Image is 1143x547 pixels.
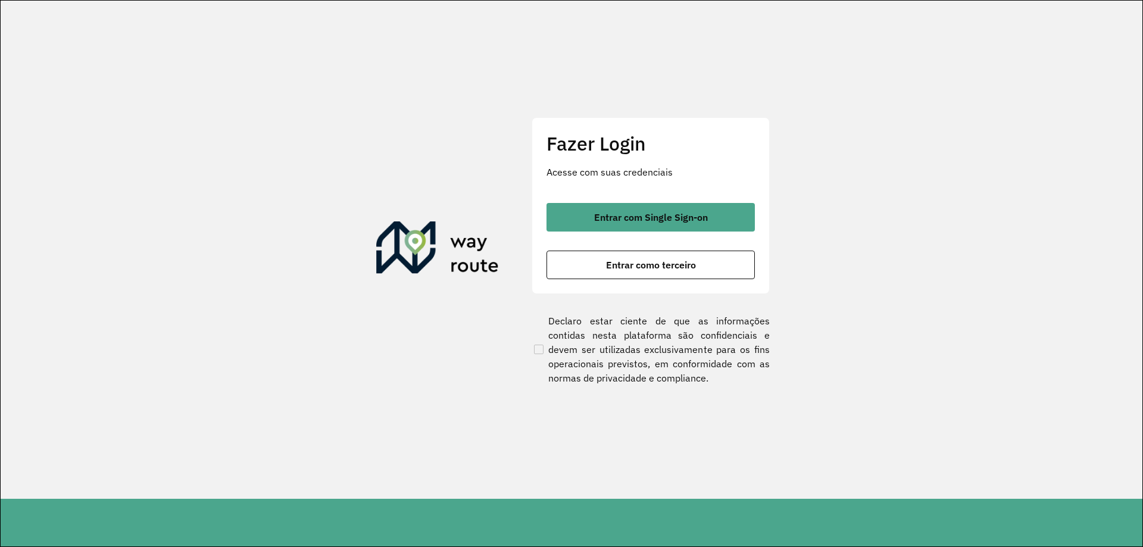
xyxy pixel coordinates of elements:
img: Roteirizador AmbevTech [376,221,499,279]
button: button [546,203,755,232]
span: Entrar como terceiro [606,260,696,270]
button: button [546,251,755,279]
label: Declaro estar ciente de que as informações contidas nesta plataforma são confidenciais e devem se... [532,314,770,385]
h2: Fazer Login [546,132,755,155]
span: Entrar com Single Sign-on [594,212,708,222]
p: Acesse com suas credenciais [546,165,755,179]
